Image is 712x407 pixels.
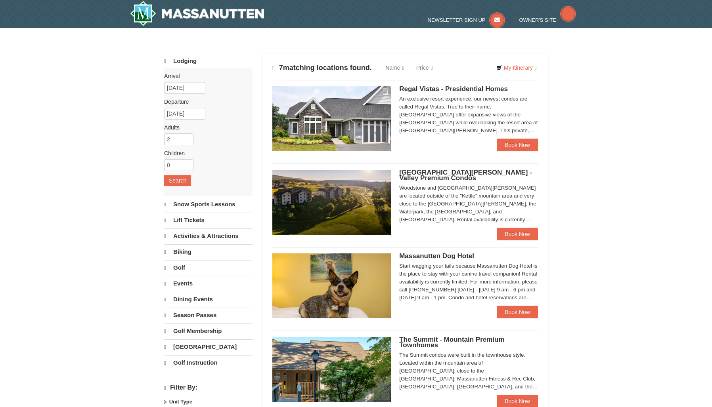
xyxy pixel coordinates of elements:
[399,336,504,349] span: The Summit - Mountain Premium Townhomes
[519,17,576,23] a: Owner's Site
[130,1,264,26] img: Massanutten Resort Logo
[272,86,391,151] img: 19218991-1-902409a9.jpg
[399,184,538,224] div: Woodstone and [GEOGRAPHIC_DATA][PERSON_NAME] are located outside of the "Kettle" mountain area an...
[399,85,508,93] span: Regal Vistas - Presidential Homes
[164,260,253,275] a: Golf
[497,228,538,240] a: Book Now
[164,323,253,339] a: Golf Membership
[379,60,410,76] a: Name
[164,54,253,68] a: Lodging
[272,253,391,318] img: 27428181-5-81c892a3.jpg
[164,276,253,291] a: Events
[491,62,542,74] a: My Itinerary
[428,17,505,23] a: Newsletter Sign Up
[164,149,247,157] label: Children
[399,95,538,135] div: An exclusive resort experience, our newest condos are called Regal Vistas. True to their name, [G...
[164,384,253,392] h4: Filter By:
[519,17,557,23] span: Owner's Site
[164,213,253,228] a: Lift Tickets
[164,124,247,131] label: Adults
[399,169,532,182] span: [GEOGRAPHIC_DATA][PERSON_NAME] - Valley Premium Condos
[399,252,474,260] span: Massanutten Dog Hotel
[497,139,538,151] a: Book Now
[130,1,264,26] a: Massanutten Resort
[410,60,439,76] a: Price
[164,308,253,323] a: Season Passes
[428,17,486,23] span: Newsletter Sign Up
[164,244,253,259] a: Biking
[164,98,247,106] label: Departure
[169,399,192,405] strong: Unit Type
[164,175,191,186] button: Search
[272,170,391,235] img: 19219041-4-ec11c166.jpg
[399,351,538,391] div: The Summit condos were built in the townhouse style. Located within the mountain area of [GEOGRAP...
[272,337,391,402] img: 19219034-1-0eee7e00.jpg
[497,306,538,318] a: Book Now
[164,228,253,243] a: Activities & Attractions
[164,355,253,370] a: Golf Instruction
[164,292,253,307] a: Dining Events
[164,339,253,354] a: [GEOGRAPHIC_DATA]
[399,262,538,302] div: Start wagging your tails because Massanutten Dog Hotel is the place to stay with your canine trav...
[164,72,247,80] label: Arrival
[164,197,253,212] a: Snow Sports Lessons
